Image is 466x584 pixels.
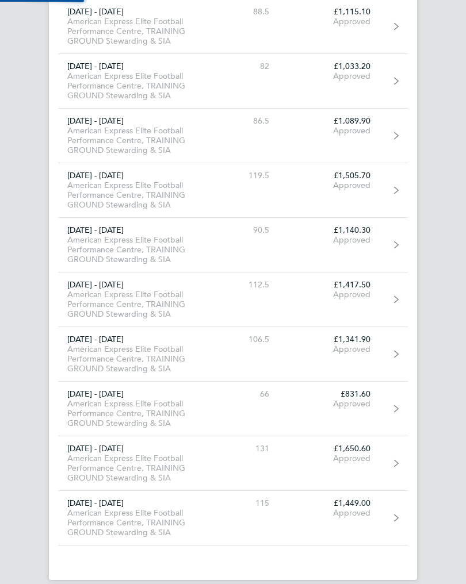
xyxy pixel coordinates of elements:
div: Approved [278,508,380,518]
div: American Express Elite Football Performance Centre, TRAINING GROUND Stewarding & SIA [58,344,212,374]
div: American Express Elite Football Performance Centre, TRAINING GROUND Stewarding & SIA [58,508,212,537]
div: [DATE] - [DATE] [58,171,212,180]
div: [DATE] - [DATE] [58,444,212,454]
div: [DATE] - [DATE] [58,7,212,17]
div: Approved [278,235,380,245]
div: American Express Elite Football Performance Centre, TRAINING GROUND Stewarding & SIA [58,454,212,483]
div: 66 [212,389,279,399]
div: £1,417.50 [278,280,380,290]
a: [DATE] - [DATE]American Express Elite Football Performance Centre, TRAINING GROUND Stewarding & S... [58,218,408,272]
div: [DATE] - [DATE] [58,62,212,71]
div: Approved [278,180,380,190]
div: 115 [212,498,279,508]
div: £1,033.20 [278,62,380,71]
div: £1,140.30 [278,225,380,235]
div: [DATE] - [DATE] [58,280,212,290]
div: £1,449.00 [278,498,380,508]
div: Approved [278,290,380,299]
div: American Express Elite Football Performance Centre, TRAINING GROUND Stewarding & SIA [58,71,212,101]
div: £831.60 [278,389,380,399]
div: £1,505.70 [278,171,380,180]
div: American Express Elite Football Performance Centre, TRAINING GROUND Stewarding & SIA [58,235,212,264]
div: 86.5 [212,116,279,126]
div: [DATE] - [DATE] [58,116,212,126]
div: Approved [278,344,380,354]
div: [DATE] - [DATE] [58,389,212,399]
div: [DATE] - [DATE] [58,225,212,235]
div: 90.5 [212,225,279,235]
a: [DATE] - [DATE]American Express Elite Football Performance Centre, TRAINING GROUND Stewarding & S... [58,163,408,218]
div: 119.5 [212,171,279,180]
a: [DATE] - [DATE]American Express Elite Football Performance Centre, TRAINING GROUND Stewarding & S... [58,491,408,545]
div: 82 [212,62,279,71]
div: £1,089.90 [278,116,380,126]
div: American Express Elite Football Performance Centre, TRAINING GROUND Stewarding & SIA [58,180,212,210]
a: [DATE] - [DATE]American Express Elite Football Performance Centre, TRAINING GROUND Stewarding & S... [58,54,408,109]
div: [DATE] - [DATE] [58,335,212,344]
div: Approved [278,454,380,463]
div: 106.5 [212,335,279,344]
div: £1,341.90 [278,335,380,344]
div: American Express Elite Football Performance Centre, TRAINING GROUND Stewarding & SIA [58,17,212,46]
div: £1,650.60 [278,444,380,454]
a: [DATE] - [DATE]American Express Elite Football Performance Centre, TRAINING GROUND Stewarding & S... [58,109,408,163]
div: 88.5 [212,7,279,17]
div: Approved [278,399,380,409]
div: American Express Elite Football Performance Centre, TRAINING GROUND Stewarding & SIA [58,290,212,319]
a: [DATE] - [DATE]American Express Elite Football Performance Centre, TRAINING GROUND Stewarding & S... [58,436,408,491]
div: American Express Elite Football Performance Centre, TRAINING GROUND Stewarding & SIA [58,126,212,155]
div: [DATE] - [DATE] [58,498,212,508]
div: 131 [212,444,279,454]
div: Approved [278,71,380,81]
a: [DATE] - [DATE]American Express Elite Football Performance Centre, TRAINING GROUND Stewarding & S... [58,382,408,436]
div: 112.5 [212,280,279,290]
div: Approved [278,126,380,136]
a: [DATE] - [DATE]American Express Elite Football Performance Centre, TRAINING GROUND Stewarding & S... [58,272,408,327]
div: £1,115.10 [278,7,380,17]
div: Approved [278,17,380,26]
div: American Express Elite Football Performance Centre, TRAINING GROUND Stewarding & SIA [58,399,212,428]
a: [DATE] - [DATE]American Express Elite Football Performance Centre, TRAINING GROUND Stewarding & S... [58,327,408,382]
